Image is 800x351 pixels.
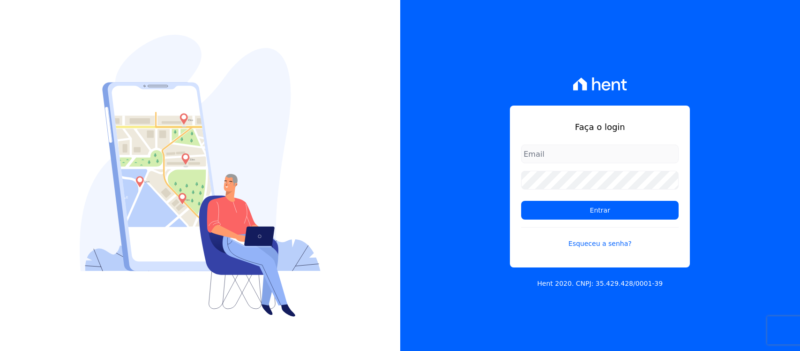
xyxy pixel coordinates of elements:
h1: Faça o login [521,121,679,133]
p: Hent 2020. CNPJ: 35.429.428/0001-39 [537,279,663,289]
img: Login [80,35,321,317]
input: Entrar [521,201,679,220]
a: Esqueceu a senha? [521,227,679,249]
input: Email [521,145,679,163]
